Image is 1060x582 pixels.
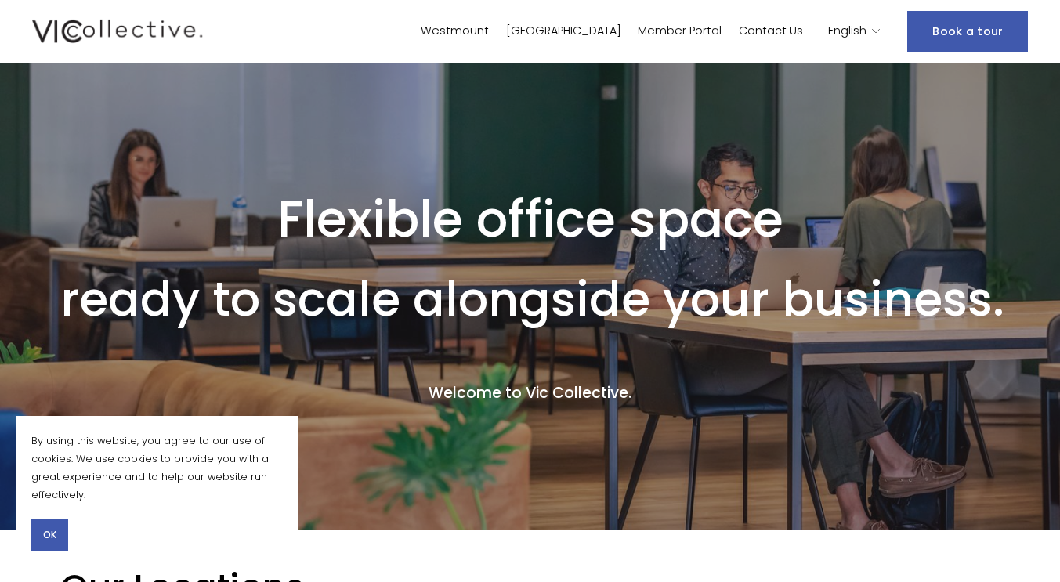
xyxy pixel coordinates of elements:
a: Contact Us [739,20,803,43]
button: OK [31,519,68,551]
section: Cookie banner [16,416,298,566]
a: Book a tour [907,11,1028,52]
a: Member Portal [638,20,722,43]
a: Westmount [421,20,489,43]
img: Vic Collective [32,16,203,46]
a: [GEOGRAPHIC_DATA] [506,20,621,43]
div: language picker [828,20,881,43]
h4: Welcome to Vic Collective. [60,383,1000,404]
span: English [828,21,866,42]
h1: Flexible office space [60,189,1000,251]
span: OK [43,528,56,542]
h1: ready to scale alongside your business. [60,276,1004,323]
p: By using this website, you agree to our use of cookies. We use cookies to provide you with a grea... [31,432,282,504]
